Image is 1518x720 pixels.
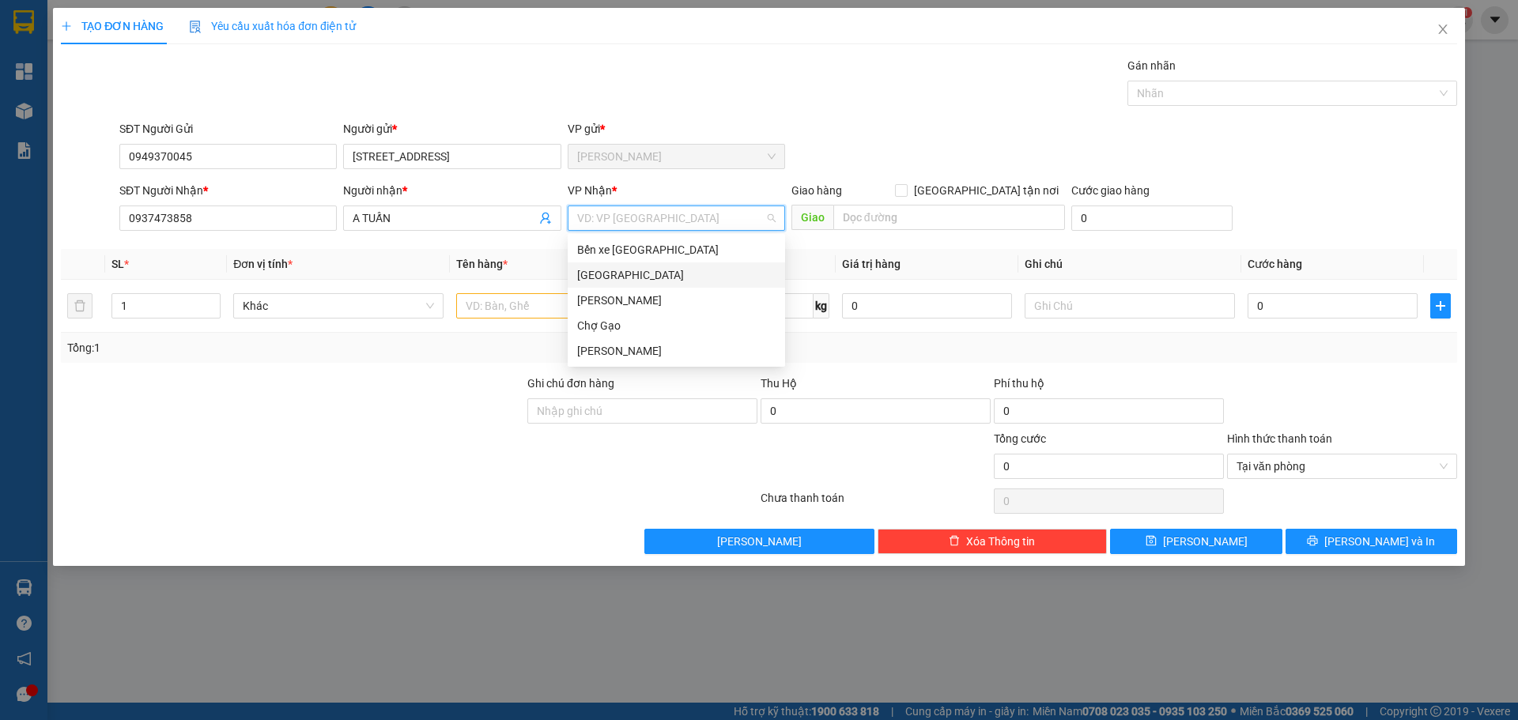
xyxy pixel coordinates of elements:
input: VD: Bàn, Ghế [456,293,666,319]
label: Gán nhãn [1127,59,1176,72]
button: Close [1421,8,1465,52]
div: Cao Tốc [568,288,785,313]
div: Bến xe Tiền Giang [568,237,785,262]
span: [GEOGRAPHIC_DATA] tận nơi [908,182,1065,199]
div: Chợ Gạo [577,317,776,334]
span: Đơn vị tính [233,258,293,270]
div: Phí thu hộ [994,375,1224,398]
span: Giá trị hàng [842,258,901,270]
span: Xóa Thông tin [966,533,1035,550]
span: [PERSON_NAME] [1163,533,1248,550]
span: VP Nhận [568,184,612,197]
div: Chưa thanh toán [759,489,992,517]
label: Cước giao hàng [1071,184,1150,197]
div: Sài Gòn [568,262,785,288]
div: Nguyễn Văn Nguyễn [568,338,785,364]
span: delete [949,535,960,548]
span: Thu Hộ [761,377,797,390]
div: SĐT Người Nhận [119,182,337,199]
input: Dọc đường [833,205,1065,230]
span: Cước hàng [1248,258,1302,270]
span: TẠO ĐƠN HÀNG [61,20,164,32]
label: Ghi chú đơn hàng [527,377,614,390]
span: save [1146,535,1157,548]
input: Ghi Chú [1025,293,1235,319]
span: Tên hàng [456,258,508,270]
input: Ghi chú đơn hàng [527,398,757,424]
div: [PERSON_NAME] [577,342,776,360]
span: Tổng cước [994,432,1046,445]
div: Tổng: 1 [67,339,586,356]
div: Người nhận [343,182,561,199]
div: [PERSON_NAME] [9,113,352,155]
span: Cao Tốc [577,145,776,168]
button: printer[PERSON_NAME] và In [1286,529,1457,554]
span: user-add [539,212,552,224]
span: Khác [243,294,434,318]
div: Bến xe [GEOGRAPHIC_DATA] [577,241,776,258]
div: Người gửi [343,120,561,138]
div: VP gửi [568,120,785,138]
input: 0 [842,293,1012,319]
span: SL [111,258,124,270]
span: Tại văn phòng [1237,454,1448,478]
button: [PERSON_NAME] [644,529,874,554]
span: Giao [791,205,833,230]
div: [PERSON_NAME] [577,292,776,309]
div: [GEOGRAPHIC_DATA] [577,266,776,284]
button: deleteXóa Thông tin [878,529,1108,554]
div: SĐT Người Gửi [119,120,337,138]
span: kg [814,293,829,319]
span: Giao hàng [791,184,842,197]
span: printer [1307,535,1318,548]
div: Chợ Gạo [568,313,785,338]
button: delete [67,293,93,319]
span: close [1437,23,1449,36]
button: save[PERSON_NAME] [1110,529,1282,554]
span: plus [1431,300,1450,312]
button: plus [1430,293,1451,319]
label: Hình thức thanh toán [1227,432,1332,445]
span: Yêu cầu xuất hóa đơn điện tử [189,20,356,32]
span: [PERSON_NAME] và In [1324,533,1435,550]
span: plus [61,21,72,32]
img: icon [189,21,202,33]
span: [PERSON_NAME] [717,533,802,550]
input: Cước giao hàng [1071,205,1233,231]
th: Ghi chú [1018,249,1241,280]
text: CTTLT1510250004 [74,75,288,103]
